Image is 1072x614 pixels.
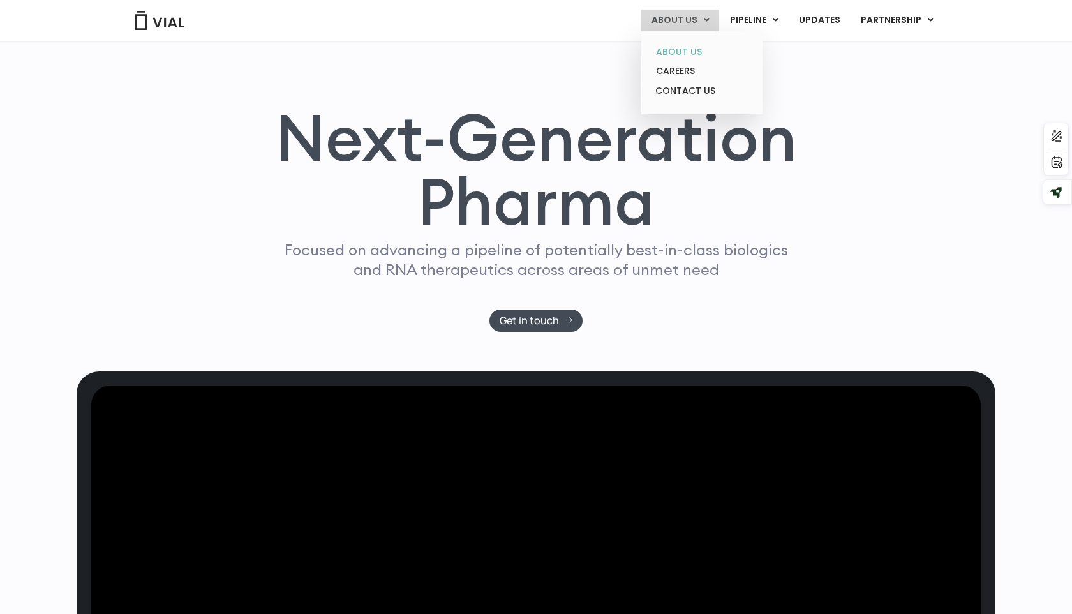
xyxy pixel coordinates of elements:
a: UPDATES [789,10,850,31]
a: ABOUT USMenu Toggle [641,10,719,31]
span: Get in touch [500,316,559,326]
a: PARTNERSHIPMenu Toggle [851,10,944,31]
img: Vial Logo [134,11,185,30]
a: CAREERS [646,61,757,81]
p: Focused on advancing a pipeline of potentially best-in-class biologics and RNA therapeutics acros... [279,240,793,280]
a: CONTACT US [646,81,757,101]
a: Get in touch [489,310,583,332]
a: PIPELINEMenu Toggle [720,10,788,31]
a: ABOUT US [646,42,757,62]
h1: Next-Generation Pharma [260,105,812,234]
